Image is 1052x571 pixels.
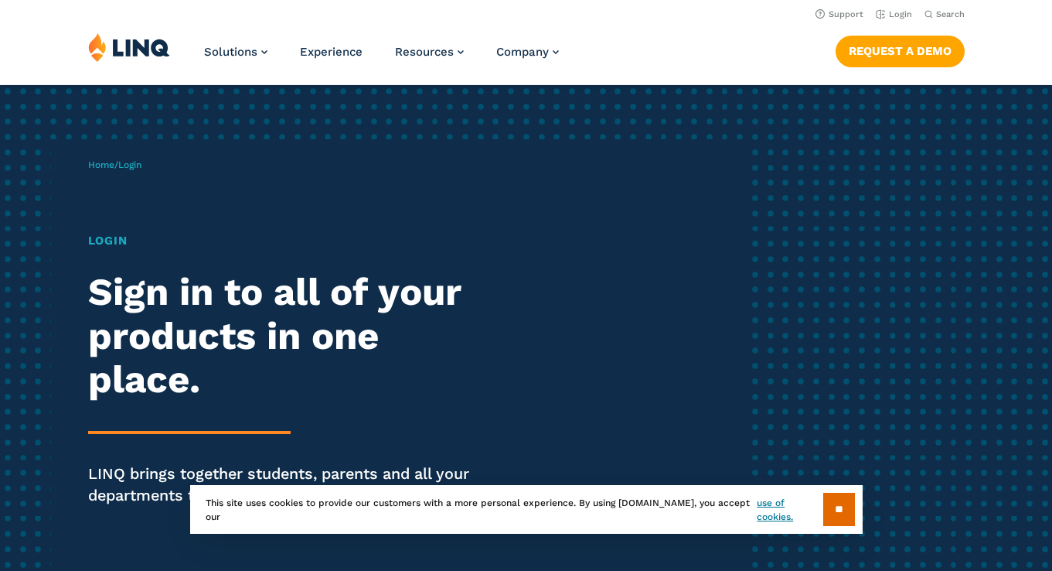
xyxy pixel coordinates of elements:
p: LINQ brings together students, parents and all your departments to improve efficiency and transpa... [88,463,493,508]
a: Support [815,9,863,19]
span: Search [936,9,965,19]
a: Resources [395,45,464,59]
img: LINQ | K‑12 Software [88,32,170,62]
h2: Sign in to all of your products in one place. [88,270,493,401]
a: Login [876,9,912,19]
a: Solutions [204,45,267,59]
a: Company [496,45,559,59]
button: Open Search Bar [924,9,965,20]
div: This site uses cookies to provide our customers with a more personal experience. By using [DOMAIN... [190,485,863,534]
span: Company [496,45,549,59]
a: Request a Demo [836,36,965,67]
span: / [88,159,141,170]
span: Resources [395,45,454,59]
nav: Primary Navigation [204,32,559,84]
nav: Button Navigation [836,32,965,67]
h1: Login [88,232,493,250]
a: Home [88,159,114,170]
span: Login [118,159,141,170]
a: Experience [300,45,363,59]
span: Solutions [204,45,257,59]
a: use of cookies. [757,496,822,524]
